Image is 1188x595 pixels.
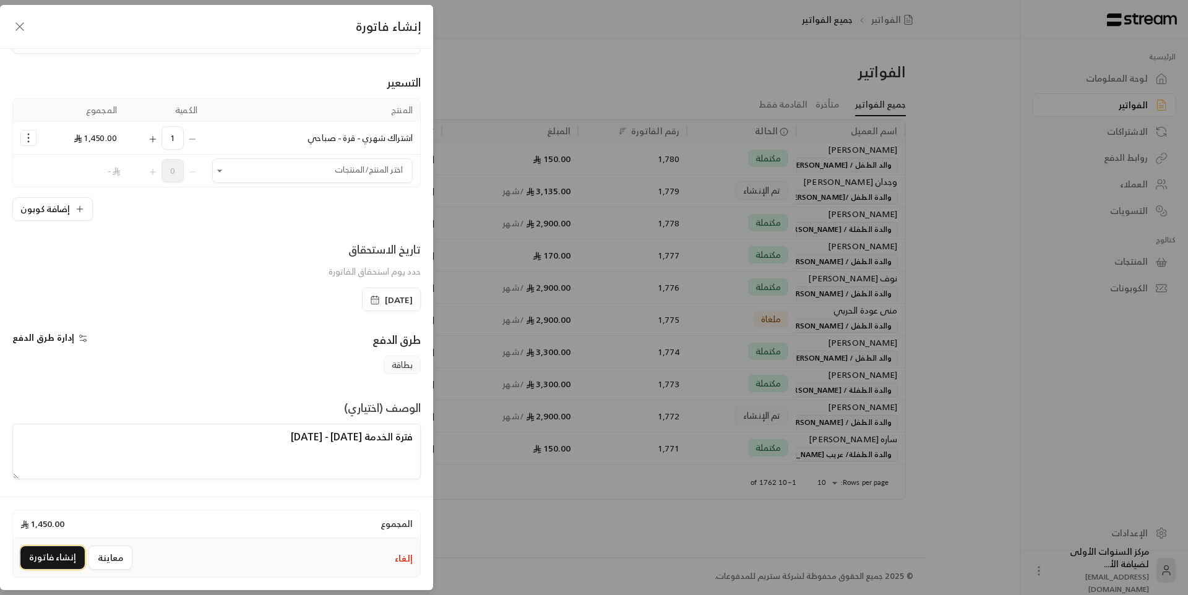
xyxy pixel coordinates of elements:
span: الوصف (اختياري) [344,398,421,417]
span: 0 [161,159,184,182]
span: طرق الدفع [372,330,421,349]
td: - [44,155,124,187]
span: المجموع [381,518,413,530]
div: تاريخ الاستحقاق [329,241,421,258]
textarea: فترة الخدمة [DATE] - [DATE] [12,424,421,479]
table: Selected Products [12,98,421,187]
span: 1,450.00 [74,130,117,145]
span: 1 [161,126,184,150]
button: إضافة كوبون [12,197,93,221]
span: [DATE] [385,294,413,306]
button: Open [212,163,227,178]
th: المجموع [44,99,124,122]
button: إلغاء [395,552,413,565]
span: إنشاء فاتورة [356,15,421,37]
th: المنتج [205,99,420,122]
span: إدارة طرق الدفع [12,330,74,345]
span: 1,450.00 [20,518,64,530]
th: الكمية [124,99,205,122]
button: معاينة [88,546,132,570]
button: إنشاء فاتورة [20,546,85,569]
span: حدد يوم استحقاق الفاتورة [329,263,421,279]
span: اشتراك شهري - قرة - صباحي [308,130,413,145]
div: التسعير [12,74,421,91]
span: بطاقة [384,356,421,374]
